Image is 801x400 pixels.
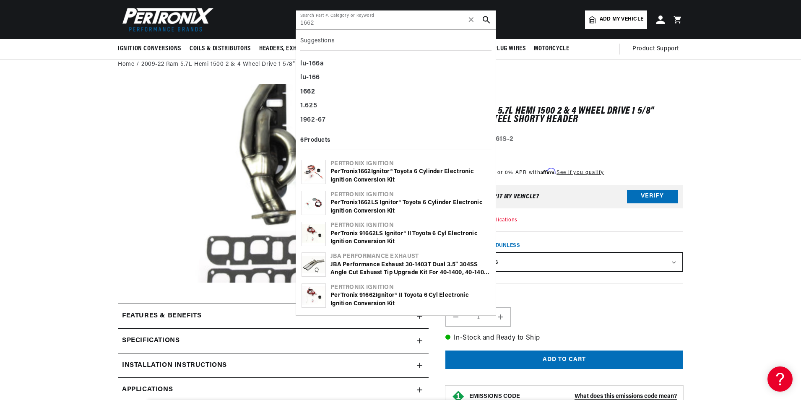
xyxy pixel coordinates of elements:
[445,333,683,344] p: In-Stock and Ready to Ship
[122,360,227,371] h2: Installation instructions
[118,60,683,69] nav: breadcrumbs
[330,261,490,277] div: JBA Performance Exhaust 30-1403T Dual 3.5" 304SS Angle Cut exhuast tip Upgrade kit for 40-1400, 4...
[300,113,492,127] div: 1962-67
[330,291,490,308] div: PerTronix 9 Ignitor® II Toyota 6 cyl Electronic Ignition Conversion Kit
[330,160,490,168] div: Pertronix Ignition
[118,60,134,69] a: Home
[300,88,315,95] b: 1662
[122,311,201,322] h2: Features & Benefits
[296,10,496,29] input: Search Part #, Category or Keyword
[358,169,371,175] b: 1662
[600,16,643,23] span: Add my vehicle
[190,44,251,53] span: Coils & Distributors
[358,200,371,206] b: 1662
[445,298,683,305] label: QTY
[489,136,514,143] strong: 1961S-2
[118,84,429,287] media-gallery: Gallery Viewer
[530,39,573,59] summary: Motorcycle
[330,221,490,230] div: Pertronix Ignition
[585,10,647,29] a: Add my vehicle
[302,256,325,273] img: JBA Performance Exhaust 30-1403T Dual 3.5" 304SS Angle Cut exhuast tip Upgrade kit for 40-1400, 4...
[330,168,490,184] div: PerTronix Ignitor® Toyota 6 cylinder Electronic Ignition Conversion Kit
[445,169,604,177] p: Starting at /mo or 0% APR with .
[300,34,492,51] div: Suggestions
[330,252,490,261] div: JBA Performance Exhaust
[575,393,677,400] strong: What does this emissions code mean?
[445,134,683,145] div: Part Number:
[330,199,490,215] div: PerTronix LS Ignitor® Toyota 6 cylinder Electronic Ignition Conversion Kit
[557,170,604,175] a: See if you qualify - Learn more about Affirm Financing (opens in modal)
[141,60,380,69] a: 2009-22 Ram 5.7L Hemi 1500 2 & 4 Wheel Drive 1 5/8" Stainless Steel Shorty Header
[471,39,530,59] summary: Spark Plug Wires
[477,10,496,29] button: search button
[122,335,179,346] h2: Specifications
[534,44,569,53] span: Motorcycle
[118,44,181,53] span: Ignition Conversions
[300,57,492,71] div: lu-166a
[300,137,330,143] b: 6 Products
[122,384,173,395] span: Applications
[469,393,520,400] strong: EMISSIONS CODE
[302,160,325,184] img: PerTronix 1662 Ignitor® Toyota 6 cylinder Electronic Ignition Conversion Kit
[330,283,490,292] div: Pertronix Ignition
[363,231,376,237] b: 1662
[627,190,678,203] button: Verify
[302,284,325,307] img: PerTronix 91662 Ignitor® II Toyota 6 cyl Electronic Ignition Conversion Kit
[445,242,683,249] label: Finish:
[300,71,492,85] div: lu-166
[118,353,429,378] summary: Installation instructions
[259,44,357,53] span: Headers, Exhausts & Components
[632,44,679,54] span: Product Support
[445,107,683,124] h1: 2009-22 Ram 5.7L Hemi 1500 2 & 4 Wheel Drive 1 5/8" Stainless Steel Shorty Header
[302,224,325,243] img: PerTronix 91662LS Ignitor® II Toyota 6 cyl Electronic Ignition Conversion Kit
[118,39,185,59] summary: Ignition Conversions
[255,39,361,59] summary: Headers, Exhausts & Components
[118,329,429,353] summary: Specifications
[185,39,255,59] summary: Coils & Distributors
[632,39,683,59] summary: Product Support
[445,351,683,369] button: Add to cart
[300,99,492,113] div: 1.625
[475,44,526,53] span: Spark Plug Wires
[118,304,429,328] summary: Features & Benefits
[302,195,325,211] img: PerTronix 1662LS Ignitor® Toyota 6 cylinder Electronic Ignition Conversion Kit
[330,191,490,199] div: Pertronix Ignition
[118,5,214,34] img: Pertronix
[541,168,555,174] span: Affirm
[363,292,376,299] b: 1662
[330,230,490,246] div: PerTronix 9 LS Ignitor® II Toyota 6 cyl Electronic Ignition Conversion Kit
